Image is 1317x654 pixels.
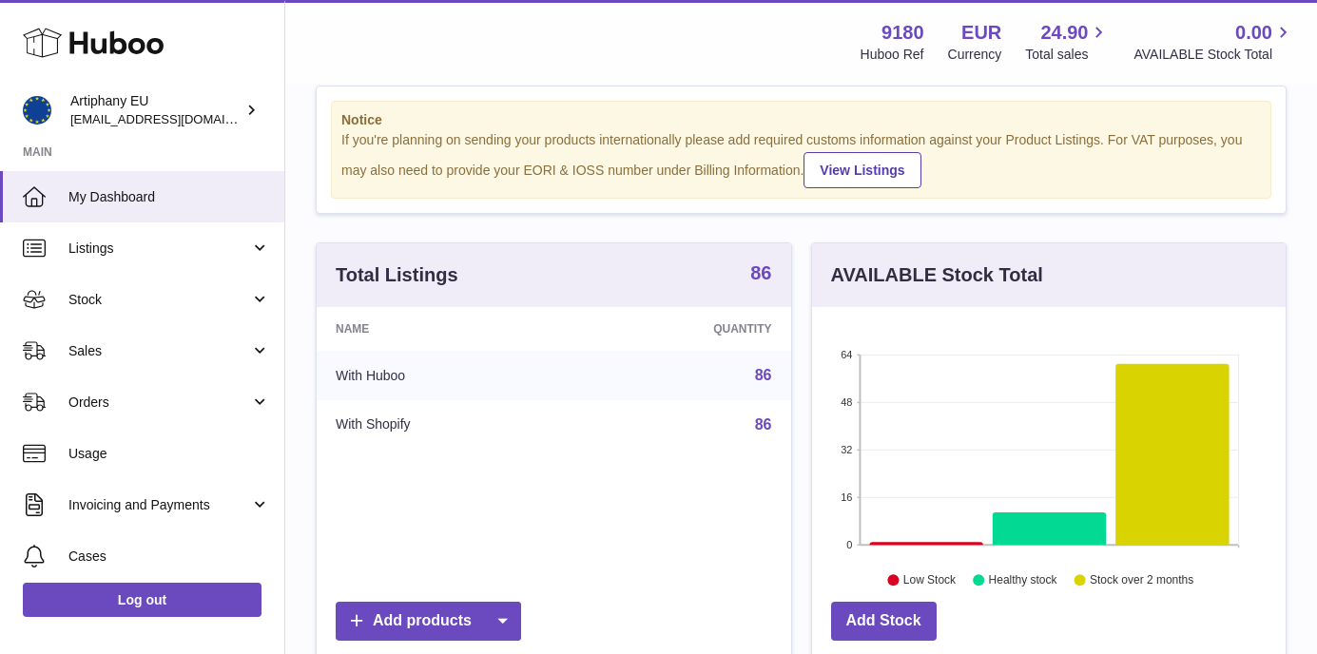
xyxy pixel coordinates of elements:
[841,349,852,360] text: 64
[68,240,250,258] span: Listings
[841,491,852,503] text: 16
[341,131,1261,188] div: If you're planning on sending your products internationally please add required customs informati...
[804,152,920,188] a: View Listings
[831,262,1043,288] h3: AVAILABLE Stock Total
[572,307,791,351] th: Quantity
[961,20,1001,46] strong: EUR
[861,46,924,64] div: Huboo Ref
[1025,46,1110,64] span: Total sales
[881,20,924,46] strong: 9180
[902,573,956,587] text: Low Stock
[70,92,242,128] div: Artiphany EU
[68,394,250,412] span: Orders
[1090,573,1193,587] text: Stock over 2 months
[68,188,270,206] span: My Dashboard
[846,539,852,550] text: 0
[68,291,250,309] span: Stock
[68,496,250,514] span: Invoicing and Payments
[755,416,772,433] a: 86
[68,548,270,566] span: Cases
[750,263,771,286] a: 86
[317,400,572,450] td: With Shopify
[336,262,458,288] h3: Total Listings
[988,573,1057,587] text: Healthy stock
[68,445,270,463] span: Usage
[1235,20,1272,46] span: 0.00
[317,351,572,400] td: With Huboo
[841,444,852,455] text: 32
[70,111,280,126] span: [EMAIL_ADDRESS][DOMAIN_NAME]
[1133,20,1294,64] a: 0.00 AVAILABLE Stock Total
[341,111,1261,129] strong: Notice
[336,602,521,641] a: Add products
[841,396,852,408] text: 48
[1133,46,1294,64] span: AVAILABLE Stock Total
[68,342,250,360] span: Sales
[750,263,771,282] strong: 86
[1040,20,1088,46] span: 24.90
[23,96,51,125] img: artiphany@artiphany.eu
[948,46,1002,64] div: Currency
[1025,20,1110,64] a: 24.90 Total sales
[23,583,261,617] a: Log out
[831,602,937,641] a: Add Stock
[317,307,572,351] th: Name
[755,367,772,383] a: 86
